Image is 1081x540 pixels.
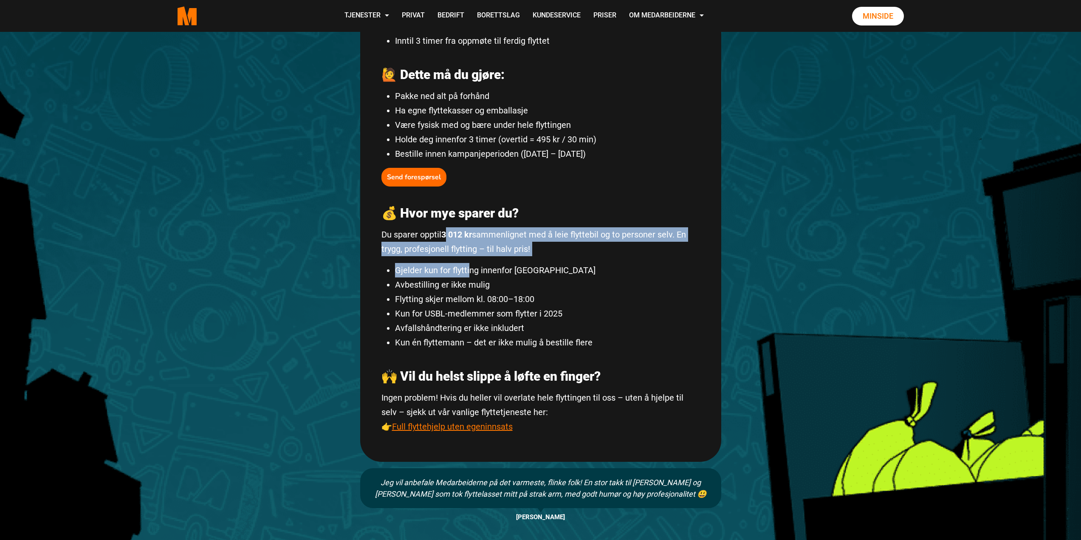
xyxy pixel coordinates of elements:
[431,1,471,31] a: Bedrift
[623,1,710,31] a: Om Medarbeiderne
[395,89,700,103] li: Pakke ned alt på forhånd
[381,168,446,187] button: Send forespørsel
[516,513,565,521] span: [PERSON_NAME]
[381,390,700,434] p: Ingen problem! Hvis du heller vil overlate hele flyttingen til oss – uten å hjelpe til selv – sje...
[387,172,441,182] b: Send forespørsel
[471,1,526,31] a: Borettslag
[395,292,700,306] li: Flytting skjer mellom kl. 08:00–18:00
[395,277,700,292] li: Avbestilling er ikke mulig
[392,421,513,432] a: Full flyttehjelp uten egeninnsats
[395,147,700,161] li: Bestille innen kampanjeperioden ([DATE] – [DATE])
[360,468,721,508] div: Jeg vil anbefale Medarbeiderne på det varmeste, flinke folk! En stor takk til [PERSON_NAME] og [P...
[395,34,700,48] li: Inntil 3 timer fra oppmøte til ferdig flyttet
[395,263,700,277] li: Gjelder kun for flytting innenfor [GEOGRAPHIC_DATA]
[381,227,700,256] p: Du sparer opptil sammenlignet med å leie flyttebil og to personer selv. En trygg, profesjonell fl...
[395,118,700,132] li: Være fysisk med og bære under hele flyttingen
[395,1,431,31] a: Privat
[395,132,700,147] li: Holde deg innenfor 3 timer (overtid = 495 kr / 30 min)
[395,306,700,321] li: Kun for USBL-medlemmer som flytter i 2025
[441,229,472,240] strong: 3 012 kr
[526,1,587,31] a: Kundeservice
[395,321,700,335] li: Avfallshåndtering er ikke inkludert
[852,7,904,25] a: Minside
[381,369,700,384] h2: 🙌 Vil du helst slippe å løfte en finger?
[338,1,395,31] a: Tjenester
[587,1,623,31] a: Priser
[395,103,700,118] li: Ha egne flyttekasser og emballasje
[381,206,700,221] h2: 💰 Hvor mye sparer du?
[381,67,700,82] h2: 🙋 Dette må du gjøre:
[395,335,700,350] li: Kun én flyttemann – det er ikke mulig å bestille flere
